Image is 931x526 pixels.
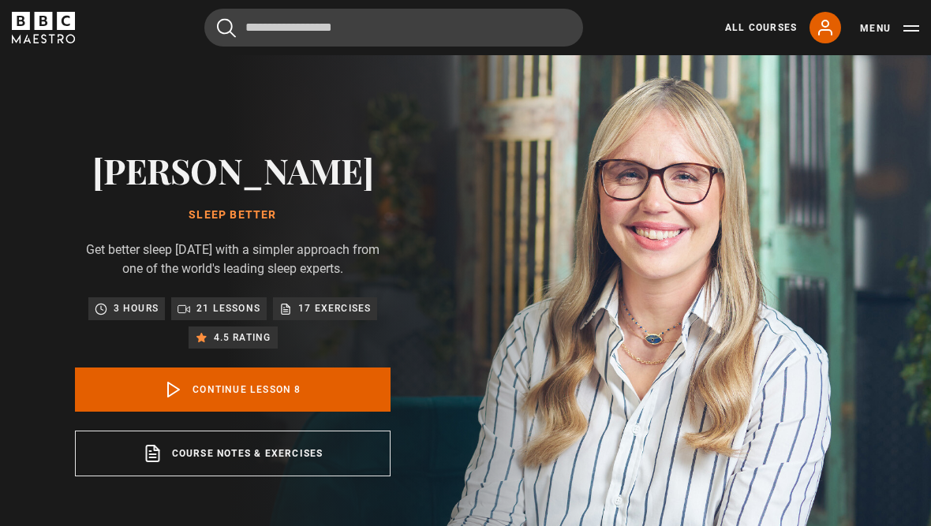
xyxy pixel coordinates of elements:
[75,209,391,222] h1: Sleep Better
[75,431,391,476] a: Course notes & exercises
[214,330,271,345] p: 4.5 rating
[12,12,75,43] svg: BBC Maestro
[725,21,797,35] a: All Courses
[75,241,391,278] p: Get better sleep [DATE] with a simpler approach from one of the world's leading sleep experts.
[75,367,391,412] a: Continue lesson 8
[196,300,260,316] p: 21 lessons
[114,300,159,316] p: 3 hours
[298,300,371,316] p: 17 exercises
[860,21,919,36] button: Toggle navigation
[204,9,583,47] input: Search
[217,18,236,38] button: Submit the search query
[75,150,391,190] h2: [PERSON_NAME]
